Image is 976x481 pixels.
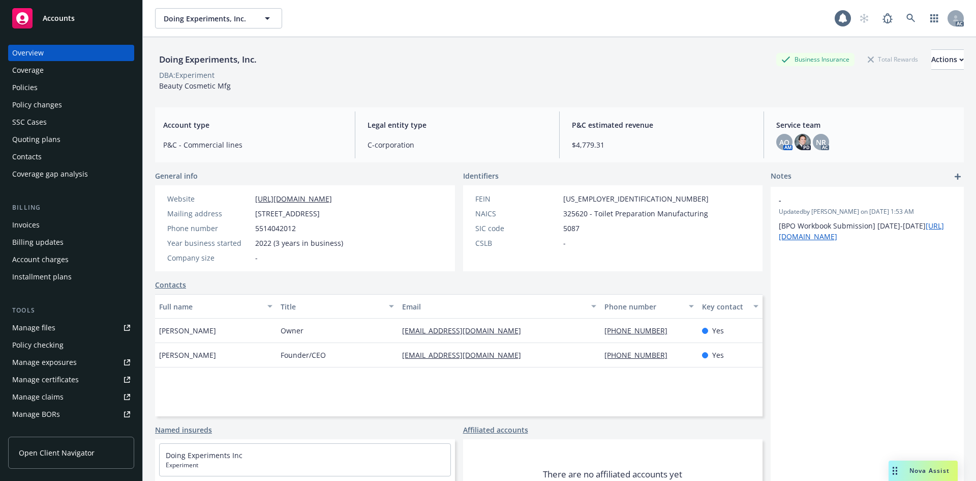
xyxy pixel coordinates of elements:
[8,203,134,213] div: Billing
[8,406,134,422] a: Manage BORs
[167,252,251,263] div: Company size
[12,114,47,130] div: SSC Cases
[8,79,134,96] a: Policies
[159,301,261,312] div: Full name
[12,166,88,182] div: Coverage gap analysis
[155,425,212,435] a: Named insureds
[776,120,956,130] span: Service team
[8,45,134,61] a: Overview
[166,450,242,460] a: Doing Experiments Inc
[12,45,44,61] div: Overview
[402,301,585,312] div: Email
[12,320,55,336] div: Manage files
[877,8,898,29] a: Report a Bug
[8,372,134,388] a: Manage certificates
[255,208,320,219] span: [STREET_ADDRESS]
[463,425,528,435] a: Affiliated accounts
[563,193,709,204] span: [US_EMPLOYER_IDENTIFICATION_NUMBER]
[8,354,134,371] a: Manage exposures
[12,406,60,422] div: Manage BORs
[8,114,134,130] a: SSC Cases
[155,53,261,66] div: Doing Experiments, Inc.
[712,350,724,360] span: Yes
[12,79,38,96] div: Policies
[889,461,901,481] div: Drag to move
[12,337,64,353] div: Policy checking
[475,223,559,234] div: SIC code
[8,389,134,405] a: Manage claims
[572,139,751,150] span: $4,779.31
[12,269,72,285] div: Installment plans
[604,350,676,360] a: [PHONE_NUMBER]
[402,326,529,335] a: [EMAIL_ADDRESS][DOMAIN_NAME]
[159,350,216,360] span: [PERSON_NAME]
[463,171,499,181] span: Identifiers
[8,423,134,440] a: Summary of insurance
[8,166,134,182] a: Coverage gap analysis
[572,120,751,130] span: P&C estimated revenue
[8,337,134,353] a: Policy checking
[600,294,697,319] button: Phone number
[563,208,708,219] span: 325620 - Toilet Preparation Manufacturing
[255,194,332,204] a: [URL][DOMAIN_NAME]
[779,207,956,216] span: Updated by [PERSON_NAME] on [DATE] 1:53 AM
[604,301,682,312] div: Phone number
[543,468,682,480] span: There are no affiliated accounts yet
[255,252,258,263] span: -
[8,320,134,336] a: Manage files
[931,50,964,69] div: Actions
[167,238,251,248] div: Year business started
[698,294,762,319] button: Key contact
[167,193,251,204] div: Website
[12,62,44,78] div: Coverage
[255,223,296,234] span: 5514042012
[12,149,42,165] div: Contacts
[281,301,383,312] div: Title
[563,238,566,248] span: -
[8,217,134,233] a: Invoices
[155,8,282,29] button: Doing Experiments, Inc.
[779,137,789,148] span: AO
[909,466,950,475] span: Nova Assist
[702,301,747,312] div: Key contact
[8,131,134,148] a: Quoting plans
[854,8,874,29] a: Start snowing
[12,423,89,440] div: Summary of insurance
[8,62,134,78] a: Coverage
[779,220,956,242] p: [BPO Workbook Submission] [DATE]-[DATE]
[771,187,964,250] div: -Updatedby [PERSON_NAME] on [DATE] 1:53 AM[BPO Workbook Submission] [DATE]-[DATE][URL][DOMAIN_NAME]
[8,251,134,268] a: Account charges
[924,8,944,29] a: Switch app
[712,325,724,336] span: Yes
[771,171,791,183] span: Notes
[281,325,303,336] span: Owner
[475,238,559,248] div: CSLB
[277,294,398,319] button: Title
[159,325,216,336] span: [PERSON_NAME]
[167,223,251,234] div: Phone number
[12,131,60,148] div: Quoting plans
[164,13,252,24] span: Doing Experiments, Inc.
[155,171,198,181] span: General info
[563,223,579,234] span: 5087
[159,81,231,91] span: Beauty Cosmetic Mfg
[901,8,921,29] a: Search
[163,120,343,130] span: Account type
[163,139,343,150] span: P&C - Commercial lines
[8,97,134,113] a: Policy changes
[43,14,75,22] span: Accounts
[255,238,343,248] span: 2022 (3 years in business)
[889,461,958,481] button: Nova Assist
[8,269,134,285] a: Installment plans
[12,217,40,233] div: Invoices
[8,234,134,250] a: Billing updates
[604,326,676,335] a: [PHONE_NUMBER]
[931,49,964,70] button: Actions
[475,193,559,204] div: FEIN
[8,305,134,316] div: Tools
[19,447,95,458] span: Open Client Navigator
[402,350,529,360] a: [EMAIL_ADDRESS][DOMAIN_NAME]
[8,149,134,165] a: Contacts
[816,137,826,148] span: NR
